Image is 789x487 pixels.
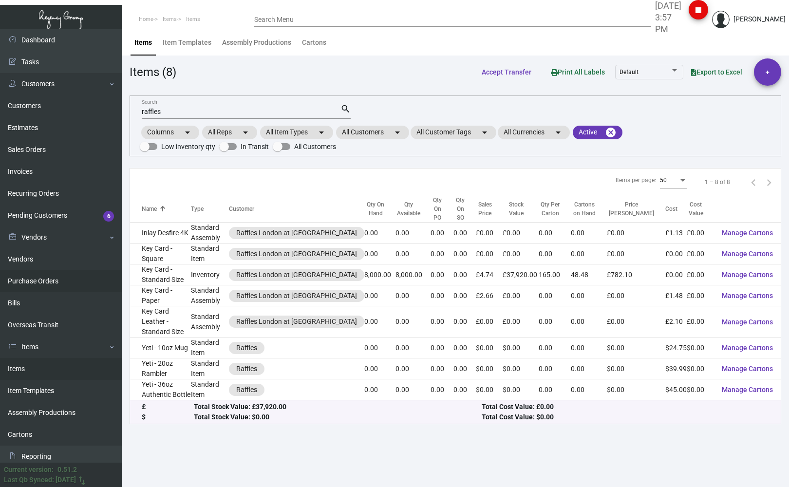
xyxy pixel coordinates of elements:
div: Sales Price [476,200,494,218]
td: £0.00 [476,223,503,243]
td: 0.00 [453,306,476,337]
td: £0.00 [476,306,503,337]
div: Raffles London at [GEOGRAPHIC_DATA] [236,291,357,301]
span: Manage Cartons [722,386,773,393]
mat-chip: All Customer Tags [411,126,496,139]
div: Price [PERSON_NAME] [607,200,665,218]
td: £0.00 [607,223,665,243]
div: Assembly Productions [222,37,291,48]
span: In Transit [241,141,269,152]
td: 0.00 [395,337,431,358]
mat-icon: arrow_drop_down [182,127,193,138]
td: £0.00 [476,243,503,264]
span: Manage Cartons [722,292,773,300]
td: Yeti - 36oz Authentic Bottle [130,379,191,400]
span: Manage Cartons [722,250,773,258]
div: Price [PERSON_NAME] [607,200,657,218]
td: $0.00 [607,358,665,379]
td: 0.00 [364,285,395,306]
div: Raffles London at [GEOGRAPHIC_DATA] [236,270,357,280]
div: Items per page: [616,176,656,185]
div: Raffles London at [GEOGRAPHIC_DATA] [236,249,357,259]
td: 0.00 [539,306,571,337]
td: 0.00 [571,223,607,243]
td: 0.00 [364,223,395,243]
td: 48.48 [571,264,607,285]
td: 0.00 [539,285,571,306]
td: 0.00 [364,243,395,264]
div: Qty On Hand [364,200,395,218]
div: Total Stock Value: £37,920.00 [194,402,481,412]
div: Qty On Hand [364,200,387,218]
span: Manage Cartons [722,344,773,352]
td: £0.00 [503,285,539,306]
td: £0.00 [607,243,665,264]
mat-chip: All Currencies [498,126,570,139]
td: £0.00 [503,243,539,264]
td: 0.00 [364,306,395,337]
td: Standard Item [191,379,229,400]
div: Sales Price [476,200,503,218]
td: £0.00 [503,223,539,243]
td: 0.00 [453,223,476,243]
td: 0.00 [453,379,476,400]
td: £0.00 [607,285,665,306]
td: 0.00 [571,285,607,306]
div: Items [134,37,152,48]
span: Accept Transfer [482,68,531,76]
td: Yeti - 20oz Rambler [130,358,191,379]
div: Qty On SO [453,196,476,222]
td: 0.00 [453,337,476,358]
span: Manage Cartons [722,271,773,279]
td: £1.13 [665,223,687,243]
mat-icon: arrow_drop_down [479,127,490,138]
div: Qty On PO [431,196,445,222]
td: 0.00 [539,379,571,400]
td: 0.00 [453,358,476,379]
td: $0.00 [687,358,714,379]
th: Customer [229,196,364,223]
td: £0.00 [687,223,714,243]
button: Next page [761,174,777,190]
td: £4.74 [476,264,503,285]
mat-icon: cancel [605,127,617,138]
td: $0.00 [687,379,714,400]
td: £0.00 [687,285,714,306]
button: Manage Cartons [714,287,781,304]
td: $0.00 [503,379,539,400]
td: $0.00 [503,337,539,358]
div: Cost [665,205,677,213]
td: $0.00 [607,337,665,358]
button: Manage Cartons [714,313,781,331]
td: $0.00 [476,358,503,379]
span: + [766,58,770,86]
mat-chip: All Customers [336,126,409,139]
td: £0.00 [665,243,687,264]
div: Name [142,205,191,213]
td: 0.00 [431,306,453,337]
td: Key Card - Paper [130,285,191,306]
td: 0.00 [453,264,476,285]
img: admin@bootstrapmaster.com [712,11,730,28]
td: 0.00 [431,285,453,306]
div: Cartons on Hand [571,200,598,218]
mat-icon: arrow_drop_down [392,127,403,138]
div: Cartons [302,37,326,48]
td: £37,920.00 [503,264,539,285]
td: $0.00 [607,379,665,400]
div: Items (8) [130,63,176,81]
span: Home [139,16,153,22]
td: 0.00 [364,358,395,379]
td: £0.00 [687,243,714,264]
div: Qty Available [395,200,422,218]
td: £2.10 [665,306,687,337]
span: All Customers [294,141,336,152]
td: 0.00 [539,243,571,264]
td: Inventory [191,264,229,285]
td: $0.00 [503,358,539,379]
td: Standard Assembly [191,285,229,306]
span: Manage Cartons [722,318,773,326]
div: Qty Per Carton [539,200,571,218]
button: Accept Transfer [474,63,539,81]
td: 0.00 [431,337,453,358]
